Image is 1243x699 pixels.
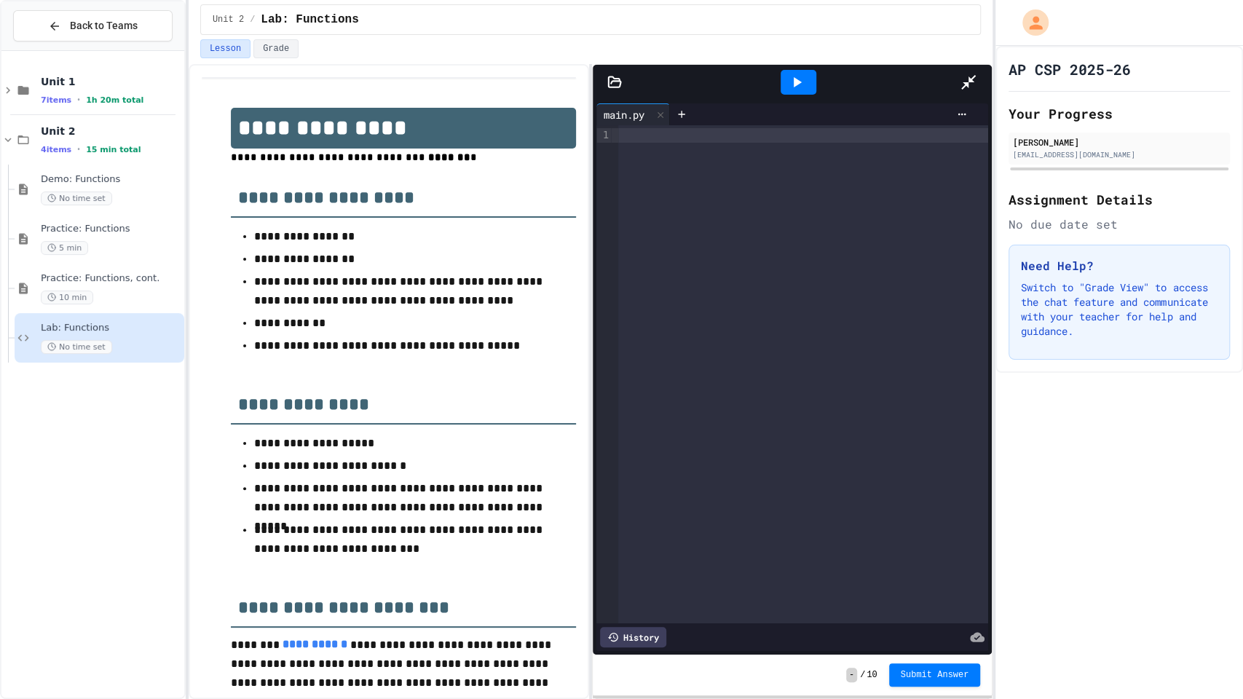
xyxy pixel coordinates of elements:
[1009,103,1230,124] h2: Your Progress
[213,14,244,25] span: Unit 2
[1013,135,1226,149] div: [PERSON_NAME]
[41,223,181,235] span: Practice: Functions
[41,125,181,138] span: Unit 2
[41,145,71,154] span: 4 items
[86,145,141,154] span: 15 min total
[596,128,611,143] div: 1
[41,173,181,186] span: Demo: Functions
[901,669,969,681] span: Submit Answer
[1013,149,1226,160] div: [EMAIL_ADDRESS][DOMAIN_NAME]
[41,340,112,354] span: No time set
[41,95,71,105] span: 7 items
[1009,216,1230,233] div: No due date set
[77,94,80,106] span: •
[200,39,250,58] button: Lesson
[41,75,181,88] span: Unit 1
[77,143,80,155] span: •
[41,322,181,334] span: Lab: Functions
[1021,280,1218,339] p: Switch to "Grade View" to access the chat feature and communicate with your teacher for help and ...
[1009,59,1131,79] h1: AP CSP 2025-26
[41,291,93,304] span: 10 min
[250,14,255,25] span: /
[846,668,857,682] span: -
[600,627,666,647] div: History
[889,663,981,687] button: Submit Answer
[13,10,173,42] button: Back to Teams
[86,95,143,105] span: 1h 20m total
[41,241,88,255] span: 5 min
[1009,189,1230,210] h2: Assignment Details
[596,107,652,122] div: main.py
[867,669,877,681] span: 10
[253,39,299,58] button: Grade
[1007,6,1052,39] div: My Account
[596,103,670,125] div: main.py
[860,669,865,681] span: /
[41,272,181,285] span: Practice: Functions, cont.
[70,18,138,33] span: Back to Teams
[1021,257,1218,275] h3: Need Help?
[41,191,112,205] span: No time set
[261,11,358,28] span: Lab: Functions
